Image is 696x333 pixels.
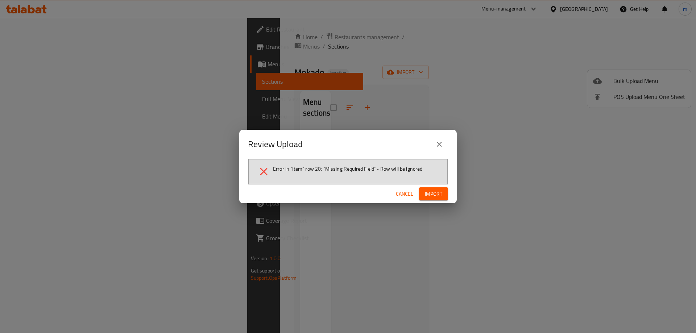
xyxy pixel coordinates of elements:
[419,187,448,201] button: Import
[273,165,423,172] span: Error in "Item" row 20: "Missing Required Field" - Row will be ignored
[393,187,416,201] button: Cancel
[396,190,413,199] span: Cancel
[431,136,448,153] button: close
[425,190,442,199] span: Import
[248,138,303,150] h2: Review Upload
